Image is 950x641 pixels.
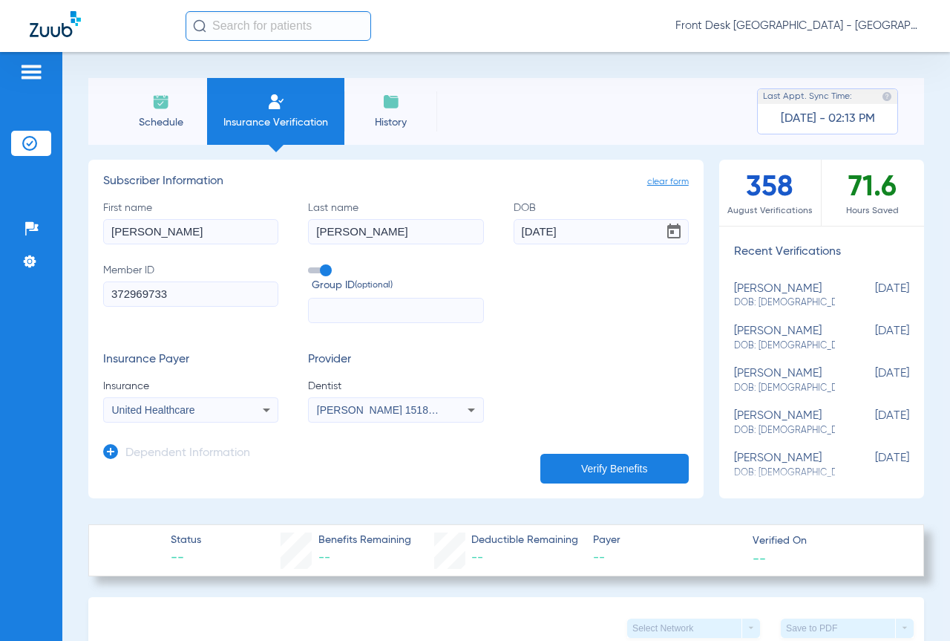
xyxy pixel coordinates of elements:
div: 71.6 [822,160,924,226]
button: Open calendar [659,217,689,247]
input: Member ID [103,282,278,307]
span: [DATE] [835,367,909,394]
span: History [356,115,426,130]
span: August Verifications [719,204,821,218]
span: [PERSON_NAME] 1518307008 [317,404,463,416]
span: Deductible Remaining [471,533,578,548]
span: [DATE] [835,282,909,310]
span: DOB: [DEMOGRAPHIC_DATA] [734,296,835,310]
div: [PERSON_NAME] [734,367,835,394]
h3: Subscriber Information [103,175,689,189]
span: -- [318,552,330,564]
label: DOB [514,201,689,244]
span: Verified On [753,533,900,549]
div: [PERSON_NAME] [734,452,835,479]
small: (optional) [355,278,393,293]
h3: Recent Verifications [719,245,924,260]
span: Hours Saved [822,204,924,218]
span: clear form [647,175,689,189]
input: First name [103,219,278,244]
span: -- [471,552,483,564]
h3: Provider [308,353,483,368]
span: [DATE] [835,409,909,437]
button: Verify Benefits [540,454,689,484]
label: Member ID [103,263,278,324]
span: Front Desk [GEOGRAPHIC_DATA] - [GEOGRAPHIC_DATA] | My Community Dental Centers [675,19,920,33]
span: -- [753,550,766,566]
span: DOB: [DEMOGRAPHIC_DATA] [734,382,835,395]
span: -- [593,549,740,567]
h3: Insurance Payer [103,353,278,368]
span: DOB: [DEMOGRAPHIC_DATA] [734,339,835,353]
span: Benefits Remaining [318,533,411,548]
span: -- [171,549,201,567]
span: Dentist [308,379,483,394]
img: History [382,93,400,111]
iframe: Chat Widget [876,570,950,641]
span: Insurance [103,379,278,394]
img: Manual Insurance Verification [267,93,285,111]
label: Last name [308,201,483,244]
span: Schedule [125,115,196,130]
div: [PERSON_NAME] [734,409,835,437]
img: Schedule [152,93,170,111]
input: Search for patients [186,11,371,41]
label: First name [103,201,278,244]
div: [PERSON_NAME] [734,325,835,352]
span: United Healthcare [112,404,195,416]
input: Last name [308,219,483,244]
div: [PERSON_NAME] [734,282,835,310]
input: DOBOpen calendar [514,219,689,244]
span: Last Appt. Sync Time: [763,89,852,104]
img: hamburger-icon [19,63,43,81]
img: last sync help info [882,91,892,102]
h3: Dependent Information [125,446,250,461]
span: Status [171,533,201,548]
span: Insurance Verification [218,115,333,130]
span: [DATE] - 02:13 PM [781,111,875,126]
div: 358 [719,160,822,226]
span: Group ID [312,278,483,293]
span: [DATE] [835,325,909,352]
span: Payer [593,533,740,548]
img: Zuub Logo [30,11,81,37]
span: DOB: [DEMOGRAPHIC_DATA] [734,424,835,437]
img: Search Icon [193,19,206,33]
span: DOB: [DEMOGRAPHIC_DATA] [734,466,835,480]
span: [DATE] [835,452,909,479]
